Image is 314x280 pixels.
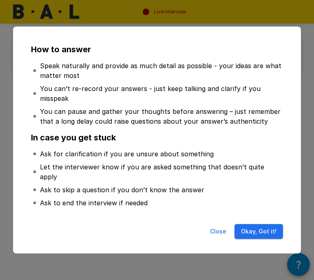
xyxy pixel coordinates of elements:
[40,198,148,208] p: Ask to end the interview if needed
[40,61,281,80] p: Speak naturally and provide as much detail as possible - your ideas are what matter most
[40,107,281,126] p: You can pause and gather your thoughts before answering – just remember that a long delay could r...
[40,84,281,103] p: You can’t re-record your answers - just keep talking and clarify if you misspeak
[40,185,204,195] p: Ask to skip a question if you don’t know the answer
[40,149,214,159] p: Ask for clarification if you are unsure about something
[40,162,281,182] p: Let the interviewer know if you are asked something that doesn’t quite apply
[31,133,116,142] b: In case you get stuck
[205,224,231,239] button: Close
[31,44,91,54] b: How to answer
[234,224,283,239] button: Okay, Got it!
